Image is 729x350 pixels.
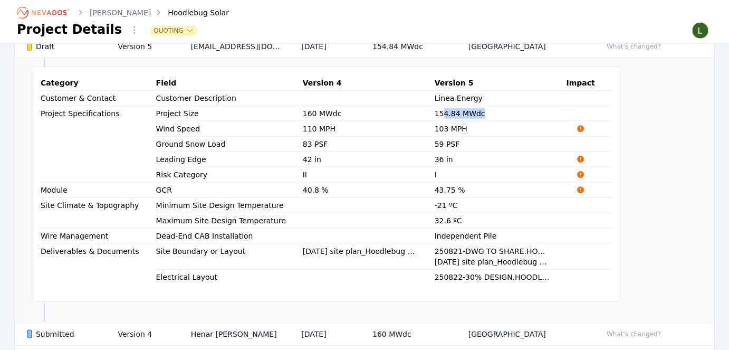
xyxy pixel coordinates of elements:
td: 160 MWdc [360,323,456,346]
div: [DATE] site plan_Hoodlebug Solar - CAD Drawing.dwg (40.4 MB) [303,246,418,257]
td: I [435,167,567,183]
td: 83 PSF [303,137,435,152]
img: Lamar Washington [692,22,709,39]
td: Site Climate & Topography [41,198,156,229]
td: 154.84 MWdc [435,106,567,121]
h1: Project Details [17,21,122,38]
th: Version 4 [303,75,435,91]
td: Version 5 [105,35,178,58]
td: 103 MPH [435,121,567,137]
div: Submitted [27,329,100,339]
div: Hoodlebug Solar [153,7,229,18]
td: [GEOGRAPHIC_DATA] [456,323,589,346]
td: Ground Snow Load [156,137,303,152]
th: Field [156,75,303,91]
td: [DATE] [289,35,360,58]
span: Impacts Structural Calculations [567,186,595,194]
td: Customer & Contact [41,91,156,106]
td: 110 MPH [303,121,435,137]
td: Independent Pile [435,229,567,244]
td: Risk Category [156,167,303,182]
td: 32.6 ºC [435,213,567,229]
td: 154.84 MWdc [360,35,456,58]
td: [EMAIL_ADDRESS][DOMAIN_NAME] [178,35,289,58]
td: Version 4 [105,323,178,346]
th: Category [41,75,156,91]
nav: Breadcrumb [17,4,229,21]
td: Module [41,183,156,198]
td: Maximum Site Design Temperature [156,213,303,228]
td: 43.75 % [435,183,567,198]
span: Impacts Structural Calculations [567,171,595,179]
tr: SubmittedVersion 4Henar [PERSON_NAME][DATE]160 MWdc[GEOGRAPHIC_DATA]What's changed? [15,323,714,346]
td: 160 MWdc [303,106,435,121]
td: Deliverables & Documents [41,244,156,285]
td: [DATE] [289,323,360,346]
a: [PERSON_NAME] [90,7,151,18]
button: What's changed? [602,41,666,52]
td: Site Boundary or Layout [156,244,303,259]
td: 36 in [435,152,567,167]
div: Draft [27,41,100,52]
td: Minimum Site Design Temperature [156,198,303,213]
td: Customer Description [156,91,303,106]
td: [GEOGRAPHIC_DATA] [456,35,589,58]
td: Dead-End CAB Installation [156,229,303,243]
th: Impact [567,75,612,91]
td: Electrical Layout [156,270,303,285]
td: -21 ºC [435,198,567,213]
button: Quoting [151,26,196,35]
td: Wire Management [41,229,156,244]
td: Wind Speed [156,121,303,136]
td: Project Size [156,106,303,121]
button: What's changed? [602,328,666,340]
div: 250821-DWG TO SHARE.HOODLEBUG SOLAR.FNL.V0_KPRBP (1).dwg (90 MB) [435,246,550,257]
td: 42 in [303,152,435,167]
td: II [303,167,435,183]
th: Version 5 [435,75,567,91]
div: [DATE] site plan_Hoodlebug Solar - CAD Drawing.dwg (40.4 MB) [435,257,550,267]
td: 59 PSF [435,137,567,152]
td: GCR [156,183,303,197]
td: Project Specifications [41,106,156,183]
td: Linea Energy [435,91,567,106]
span: Impacts Structural Calculations [567,125,595,133]
td: Henar [PERSON_NAME] [178,323,289,346]
td: Leading Edge [156,152,303,167]
div: 250822-30% DESIGN.HOODLEBUG SOLAR.FNL.V0_KPRBPNM.pdf (57.8 MB) [435,272,550,282]
span: Impacts Structural Calculations [567,155,595,164]
td: 40.8 % [303,183,435,198]
tr: DraftVersion 5[EMAIL_ADDRESS][DOMAIN_NAME][DATE]154.84 MWdc[GEOGRAPHIC_DATA]What's changed? [15,35,714,58]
